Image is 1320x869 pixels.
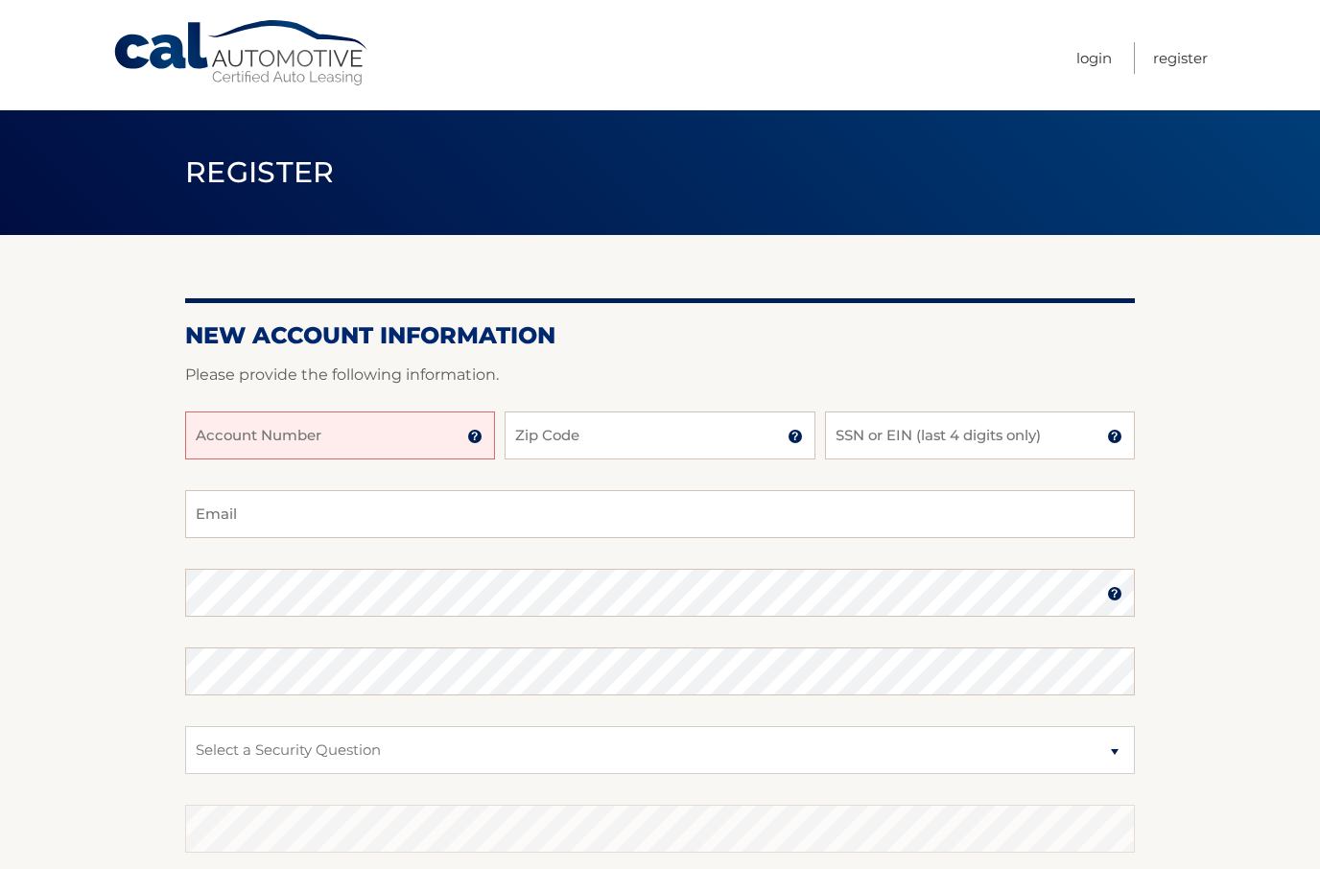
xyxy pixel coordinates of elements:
[1107,586,1122,601] img: tooltip.svg
[112,19,371,87] a: Cal Automotive
[825,411,1135,459] input: SSN or EIN (last 4 digits only)
[185,411,495,459] input: Account Number
[1107,429,1122,444] img: tooltip.svg
[185,321,1135,350] h2: New Account Information
[185,490,1135,538] input: Email
[185,362,1135,388] p: Please provide the following information.
[505,411,814,459] input: Zip Code
[467,429,483,444] img: tooltip.svg
[1153,42,1208,74] a: Register
[185,154,335,190] span: Register
[788,429,803,444] img: tooltip.svg
[1076,42,1112,74] a: Login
